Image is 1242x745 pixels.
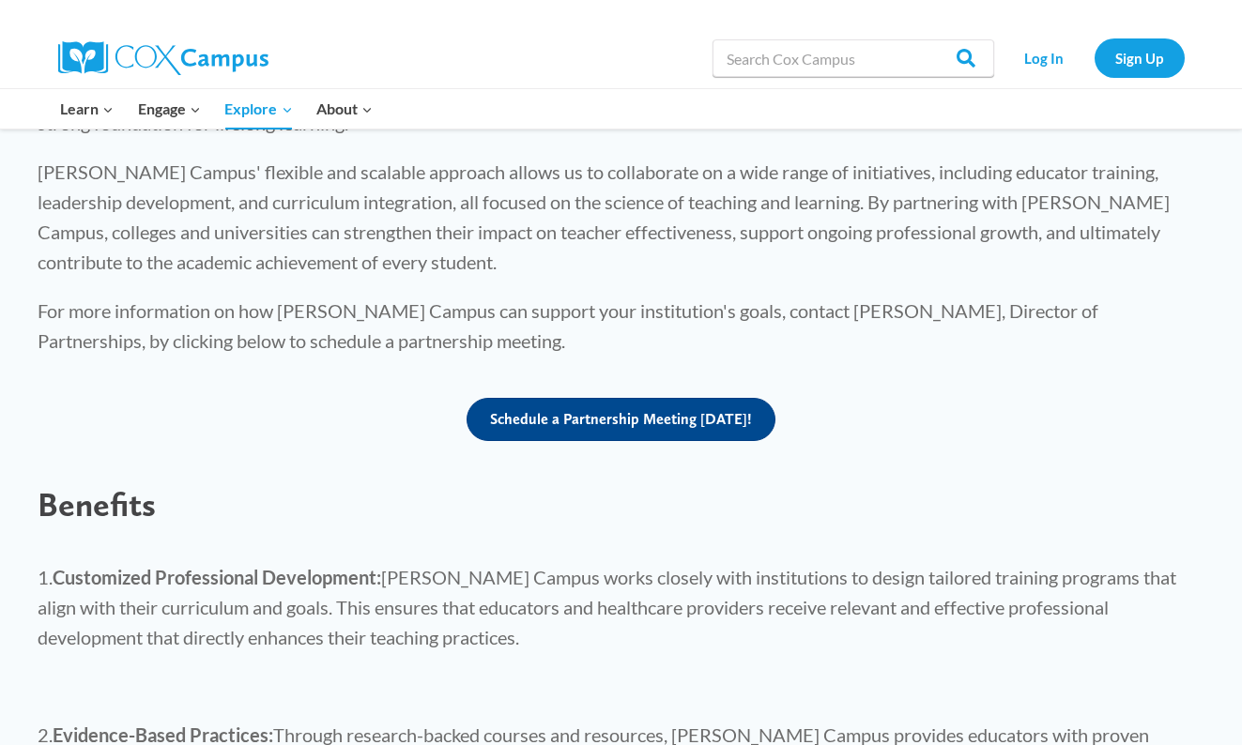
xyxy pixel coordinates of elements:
img: Cox Campus [58,41,268,75]
strong: Customized Professional Development: [53,566,381,588]
a: Schedule a Partnership Meeting [DATE]! [467,398,775,441]
button: Child menu of Engage [126,89,213,129]
a: Log In [1004,38,1085,77]
a: Sign Up [1095,38,1185,77]
nav: Secondary Navigation [1004,38,1185,77]
span: Benefits [38,484,156,525]
nav: Primary Navigation [49,89,385,129]
span: Schedule a Partnership Meeting [DATE]! [490,410,752,428]
p: [PERSON_NAME] Campus' flexible and scalable approach allows us to collaborate on a wide range of ... [38,157,1204,277]
button: Child menu of Explore [213,89,305,129]
input: Search Cox Campus [713,39,994,77]
button: Child menu of Learn [49,89,127,129]
span: For more information on how [PERSON_NAME] Campus can support your institution's goals, contact [P... [38,299,1098,352]
button: Child menu of About [304,89,385,129]
p: 1. [PERSON_NAME] Campus works closely with institutions to design tailored training programs that... [38,562,1204,652]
